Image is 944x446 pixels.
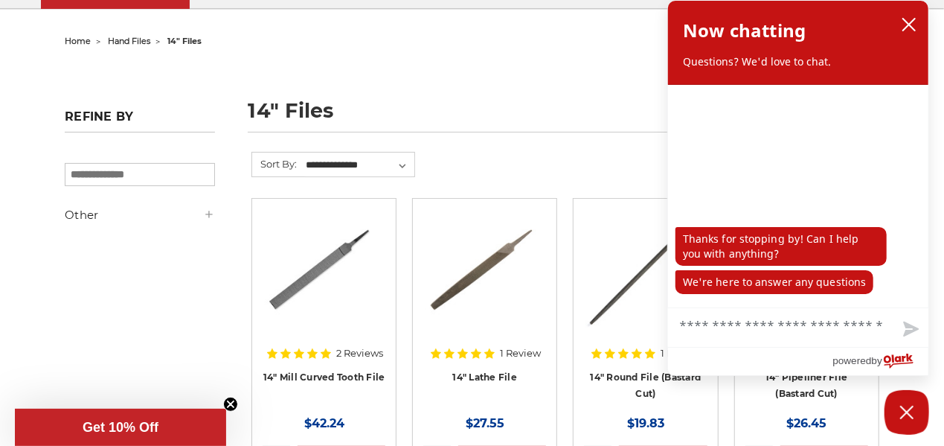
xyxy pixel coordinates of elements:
h1: 14" files [248,101,879,133]
span: $42.24 [304,416,344,430]
span: 1 Review [500,348,541,358]
span: $19.83 [627,416,664,430]
a: 14 Inch Lathe File, Single Cut [423,209,546,332]
a: home [65,36,91,46]
a: 14" Mill Curved Tooth File [263,372,385,383]
label: Sort By: [252,153,297,175]
a: 14" Round File (Bastard Cut) [591,372,701,400]
span: powered [832,351,871,370]
a: 14 Inch Round File Bastard Cut, Double Cut [584,209,707,332]
a: 14" Mill Curved Tooth File with Tang [263,209,385,332]
img: 14" Mill Curved Tooth File with Tang [265,209,384,328]
button: close chatbox [897,13,921,36]
p: We're here to answer any questions [675,270,873,294]
span: by [872,351,882,370]
span: 1 Review [661,348,701,358]
h5: Other [65,206,215,224]
button: Close teaser [223,397,238,412]
p: Questions? We'd love to chat. [683,54,914,69]
a: Powered by Olark [832,348,928,375]
span: $26.45 [786,416,826,430]
select: Sort By: [304,154,414,176]
div: Get 10% OffClose teaser [15,409,226,446]
span: $27.55 [466,416,504,430]
span: 14" files [167,36,202,46]
img: 14 Inch Lathe File, Single Cut [426,209,545,328]
button: Send message [891,313,928,347]
h5: Refine by [65,109,215,133]
a: 14" Lathe File [453,372,518,383]
h2: Now chatting [683,16,806,45]
span: Get 10% Off [83,420,158,435]
p: Thanks for stopping by! Can I help you with anything? [675,227,887,266]
div: chat [668,85,928,308]
img: 14 Inch Round File Bastard Cut, Double Cut [585,209,706,328]
span: 2 Reviews [336,348,383,358]
button: Close Chatbox [884,390,929,435]
a: hand files [108,36,150,46]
